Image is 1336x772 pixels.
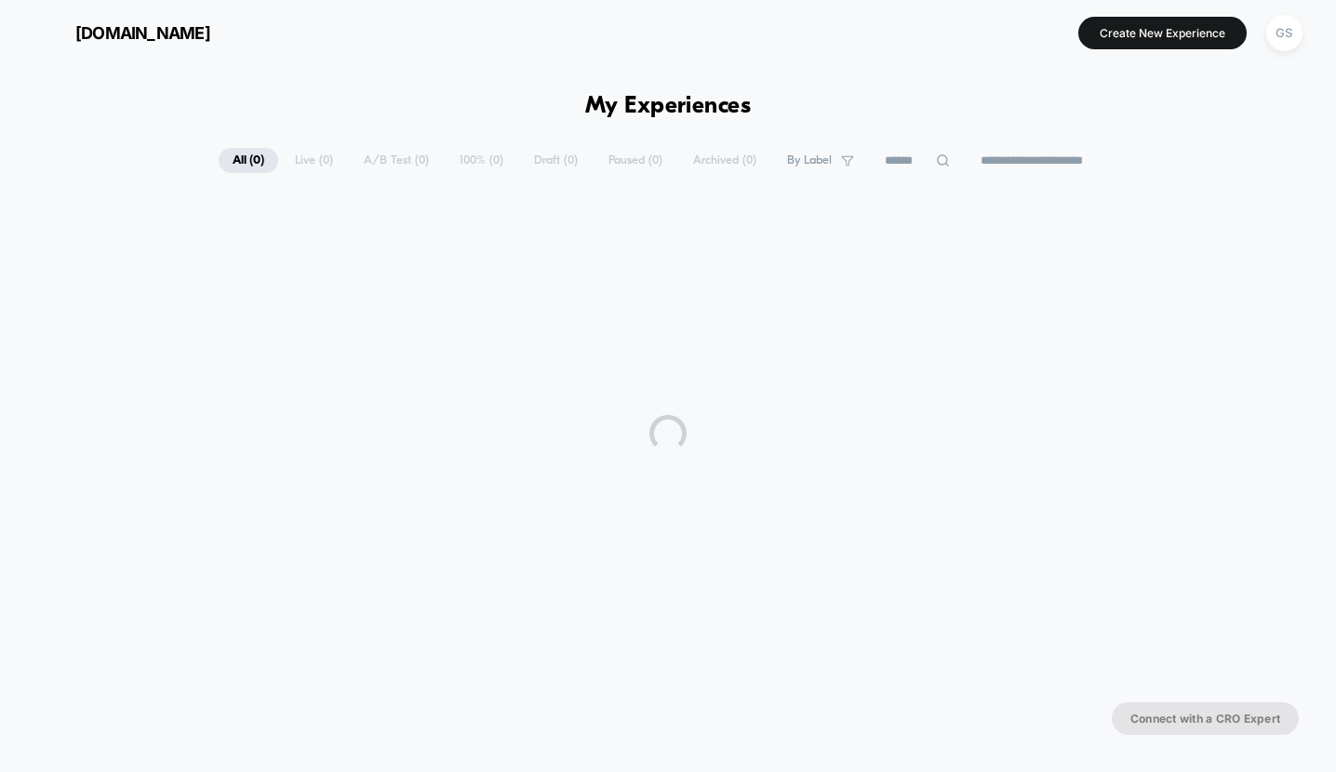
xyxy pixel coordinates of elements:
[1261,14,1308,52] button: GS
[585,93,752,120] h1: My Experiences
[1112,702,1299,735] button: Connect with a CRO Expert
[219,148,278,173] span: All ( 0 )
[1266,15,1303,51] div: GS
[787,153,832,167] span: By Label
[1078,17,1247,49] button: Create New Experience
[28,18,216,47] button: [DOMAIN_NAME]
[75,23,210,43] span: [DOMAIN_NAME]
